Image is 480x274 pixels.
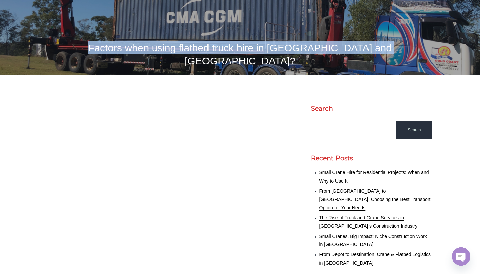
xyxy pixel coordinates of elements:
[311,105,432,112] h2: Search
[311,169,432,267] nav: Recent Posts
[319,215,418,229] a: The Rise of Truck and Crane Services in [GEOGRAPHIC_DATA]’s Construction Industry
[311,154,432,162] h2: Recent Posts
[48,105,284,273] iframe: YouTube video player
[319,188,431,211] a: From [GEOGRAPHIC_DATA] to [GEOGRAPHIC_DATA]: Choosing the Best Transport Option for Your Needs
[48,41,432,67] h1: Factors when using flatbed truck hire in [GEOGRAPHIC_DATA] and [GEOGRAPHIC_DATA]?
[319,170,429,184] a: Small Crane Hire for Residential Projects: When and Why to Use It
[319,252,431,266] a: From Depot to Destination: Crane & Flatbed Logistics in [GEOGRAPHIC_DATA]
[319,234,427,247] a: Small Cranes, Big Impact: Niche Construction Work in [GEOGRAPHIC_DATA]
[396,121,432,139] input: Search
